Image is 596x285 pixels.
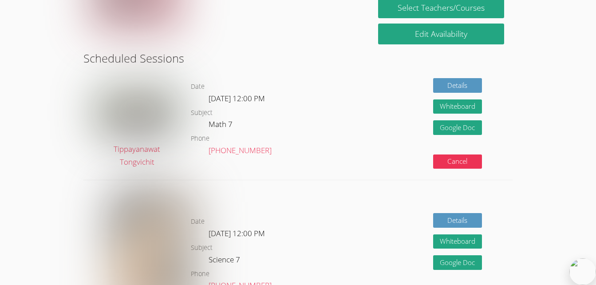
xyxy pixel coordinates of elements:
[433,99,482,114] button: Whiteboard
[569,258,596,285] img: bubble.svg
[97,85,178,169] a: Tippayanawat Tongvichit
[433,255,482,270] a: Google Doc
[191,269,209,280] dt: Phone
[433,78,482,93] a: Details
[191,242,213,253] dt: Subject
[433,213,482,228] a: Details
[378,24,504,44] a: Edit Availability
[191,133,209,144] dt: Phone
[209,145,272,155] a: [PHONE_NUMBER]
[209,253,242,269] dd: Science 7
[433,154,482,169] button: Cancel
[433,234,482,249] button: Whiteboard
[433,120,482,135] a: Google Doc
[191,107,213,119] dt: Subject
[209,228,265,238] span: [DATE] 12:00 PM
[83,50,513,67] h2: Scheduled Sessions
[209,93,265,103] span: [DATE] 12:00 PM
[209,118,234,133] dd: Math 7
[191,81,205,92] dt: Date
[97,85,178,139] img: IMG_0561.jpeg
